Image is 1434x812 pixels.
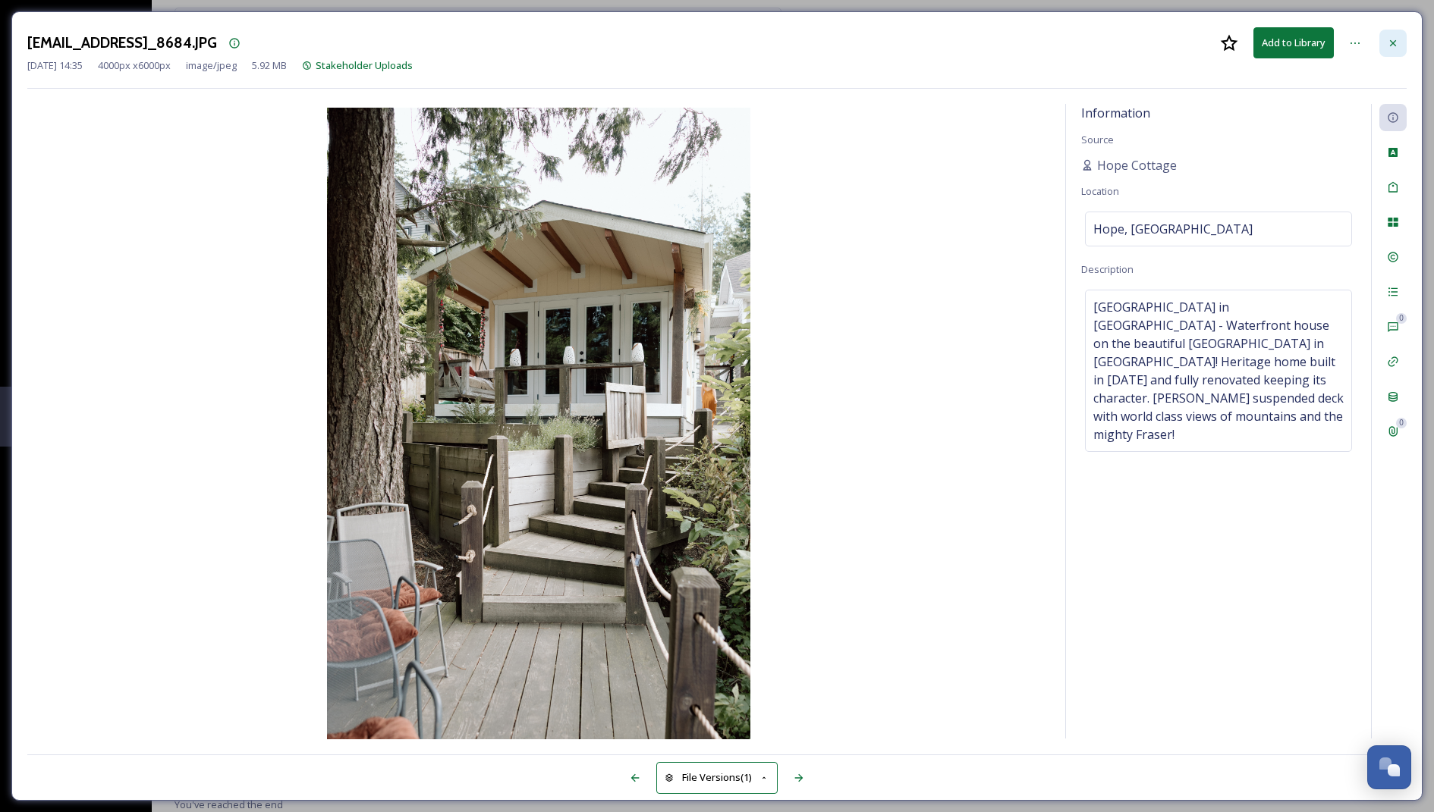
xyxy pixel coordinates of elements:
button: Add to Library [1253,27,1334,58]
img: riverfrontcottage.hope%40gmail.com-IMG_8684.JPG [27,108,1050,742]
span: [DATE] 14:35 [27,58,83,73]
span: Description [1081,262,1134,276]
span: Hope Cottage [1097,156,1177,174]
button: Open Chat [1367,745,1411,789]
span: Location [1081,184,1119,198]
span: Stakeholder Uploads [316,58,413,72]
span: 5.92 MB [252,58,287,73]
span: Hope, [GEOGRAPHIC_DATA] [1093,220,1253,238]
div: 0 [1396,313,1407,324]
h3: [EMAIL_ADDRESS]_8684.JPG [27,32,217,54]
span: [GEOGRAPHIC_DATA] in [GEOGRAPHIC_DATA] - Waterfront house on the beautiful [GEOGRAPHIC_DATA] in [... [1093,298,1344,444]
span: Information [1081,105,1150,121]
div: 0 [1396,418,1407,428]
span: Source [1081,133,1114,146]
button: File Versions(1) [656,762,778,793]
span: image/jpeg [186,58,237,73]
span: 4000 px x 6000 px [98,58,171,73]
